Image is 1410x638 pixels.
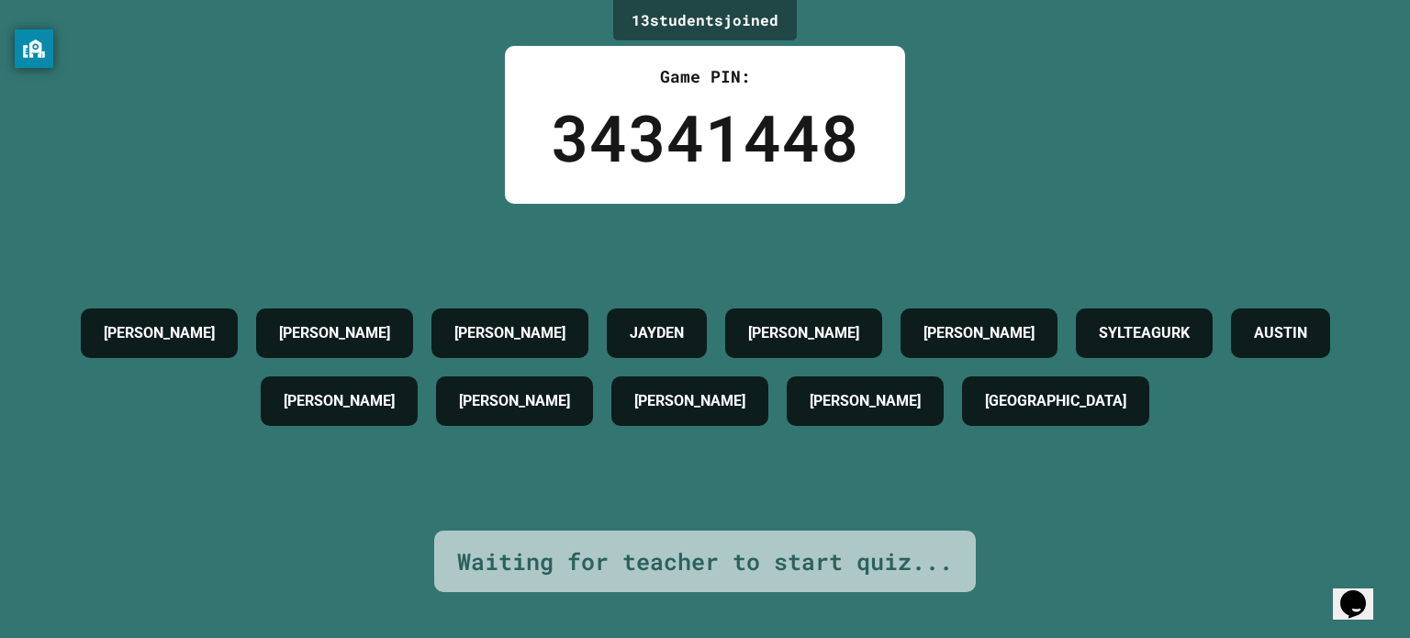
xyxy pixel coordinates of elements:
[630,322,684,344] h4: JAYDEN
[1254,322,1307,344] h4: AUSTIN
[551,64,859,89] div: Game PIN:
[104,322,215,344] h4: [PERSON_NAME]
[457,544,953,579] div: Waiting for teacher to start quiz...
[551,89,859,185] div: 34341448
[15,29,53,68] button: privacy banner
[284,390,395,412] h4: [PERSON_NAME]
[1333,565,1392,620] iframe: chat widget
[634,390,745,412] h4: [PERSON_NAME]
[454,322,565,344] h4: [PERSON_NAME]
[748,322,859,344] h4: [PERSON_NAME]
[1099,322,1190,344] h4: SYLTEAGURK
[459,390,570,412] h4: [PERSON_NAME]
[279,322,390,344] h4: [PERSON_NAME]
[810,390,921,412] h4: [PERSON_NAME]
[985,390,1126,412] h4: [GEOGRAPHIC_DATA]
[923,322,1035,344] h4: [PERSON_NAME]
